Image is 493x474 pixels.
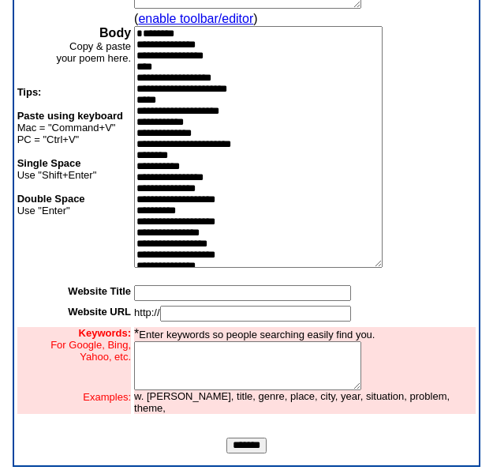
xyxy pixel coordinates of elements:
[83,391,131,403] font: Examples:
[50,339,131,363] font: For Google, Bing, Yahoo, etc.
[68,306,131,318] b: Website URL
[99,26,131,39] b: Body
[134,307,351,318] font: http://
[17,157,97,216] font: Use "Shift+Enter" Use "Enter"
[79,327,131,339] font: Keywords:
[68,285,131,297] b: Website Title
[138,12,253,25] a: enable toolbar/editor
[17,157,81,169] b: Single Space
[134,12,476,282] td: ( )
[17,110,123,122] b: Paste using keyboard
[17,40,131,228] font: Copy & paste your poem here.
[17,86,42,98] b: Tips:
[17,193,85,205] b: Double Space
[134,329,450,414] font: Enter keywords so people searching easily find you. w. [PERSON_NAME], title, genre, place, city, ...
[17,86,131,228] p: Mac = "Command+V" PC = "Ctrl+V"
